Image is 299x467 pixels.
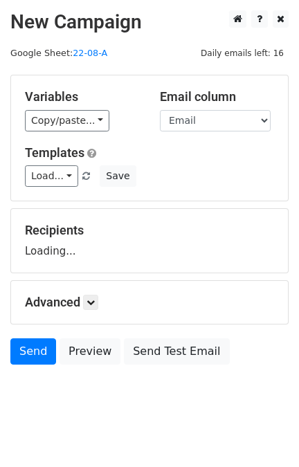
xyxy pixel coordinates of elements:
[25,89,139,104] h5: Variables
[25,295,274,310] h5: Advanced
[160,89,274,104] h5: Email column
[60,338,120,365] a: Preview
[10,10,289,34] h2: New Campaign
[73,48,107,58] a: 22-08-A
[25,145,84,160] a: Templates
[10,48,107,58] small: Google Sheet:
[10,338,56,365] a: Send
[25,110,109,131] a: Copy/paste...
[196,46,289,61] span: Daily emails left: 16
[25,223,274,259] div: Loading...
[196,48,289,58] a: Daily emails left: 16
[124,338,229,365] a: Send Test Email
[25,165,78,187] a: Load...
[100,165,136,187] button: Save
[25,223,274,238] h5: Recipients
